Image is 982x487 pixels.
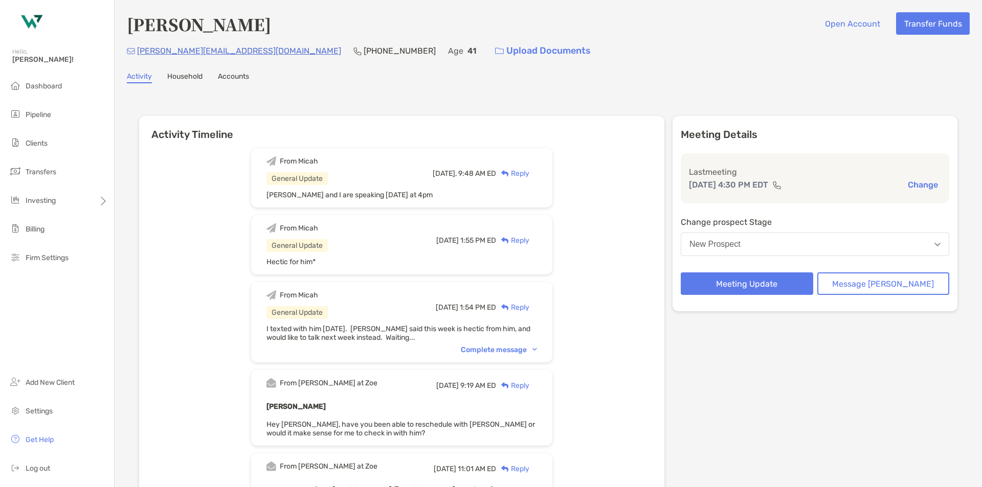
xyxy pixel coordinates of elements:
div: General Update [266,239,328,252]
button: Message [PERSON_NAME] [817,272,950,295]
button: Meeting Update [681,272,813,295]
b: [PERSON_NAME] [266,402,326,411]
span: Add New Client [26,378,75,387]
span: Log out [26,464,50,473]
span: Hey [PERSON_NAME], have you been able to reschedule with [PERSON_NAME] or would it make sense for... [266,420,535,437]
div: From Micah [280,291,318,299]
p: [PHONE_NUMBER] [364,44,436,57]
span: Firm Settings [26,253,69,262]
div: Reply [496,302,529,313]
h6: Activity Timeline [139,116,664,141]
div: From Micah [280,157,318,166]
div: General Update [266,172,328,185]
p: Meeting Details [681,128,949,141]
img: Event icon [266,378,276,388]
img: get-help icon [9,433,21,445]
a: Activity [127,72,152,83]
img: billing icon [9,222,21,235]
div: Reply [496,168,529,179]
span: Settings [26,407,53,415]
span: [DATE] [436,381,459,390]
p: Change prospect Stage [681,216,949,228]
span: [PERSON_NAME]! [12,55,108,64]
img: dashboard icon [9,79,21,91]
h4: [PERSON_NAME] [127,12,271,36]
img: clients icon [9,136,21,149]
img: Reply icon [501,466,509,472]
img: pipeline icon [9,108,21,120]
span: Pipeline [26,110,51,119]
a: Accounts [218,72,249,83]
span: [DATE] [434,465,456,473]
span: Clients [26,139,48,148]
div: From [PERSON_NAME] at Zoe [280,462,377,471]
div: From [PERSON_NAME] at Zoe [280,379,377,387]
a: Household [167,72,203,83]
div: Reply [496,235,529,246]
div: From Micah [280,224,318,233]
img: communication type [772,181,782,189]
span: Transfers [26,168,56,176]
span: Investing [26,196,56,205]
img: logout icon [9,461,21,474]
img: transfers icon [9,165,21,177]
img: Reply icon [501,382,509,389]
p: [PERSON_NAME][EMAIL_ADDRESS][DOMAIN_NAME] [137,44,341,57]
img: Reply icon [501,304,509,311]
span: [DATE], [433,169,457,178]
p: Age [448,44,463,57]
span: [DATE] [436,303,458,312]
span: Hectic for him* [266,258,316,266]
img: Reply icon [501,237,509,244]
img: firm-settings icon [9,251,21,263]
img: button icon [495,48,504,55]
div: Reply [496,380,529,391]
span: 11:01 AM ED [458,465,496,473]
button: New Prospect [681,233,949,256]
span: [PERSON_NAME] and I are speaking [DATE] at 4pm [266,191,433,199]
span: Billing [26,225,44,234]
span: Dashboard [26,82,62,90]
img: Event icon [266,290,276,300]
img: Event icon [266,156,276,166]
img: Zoe Logo [12,4,49,41]
img: Event icon [266,223,276,233]
span: 1:54 PM ED [460,303,496,312]
p: 41 [467,44,476,57]
div: Complete message [461,345,537,354]
div: New Prospect [689,240,741,249]
span: 9:19 AM ED [460,381,496,390]
div: General Update [266,306,328,319]
span: 9:48 AM ED [458,169,496,178]
button: Open Account [817,12,888,35]
img: Phone Icon [353,47,362,55]
img: Open dropdown arrow [934,243,941,246]
p: Last meeting [689,166,941,178]
img: investing icon [9,194,21,206]
span: I texted with him [DATE]. [PERSON_NAME] said this week is hectic from him, and would like to talk... [266,324,530,342]
button: Change [905,179,941,190]
a: Upload Documents [488,40,597,62]
img: Event icon [266,461,276,471]
img: Reply icon [501,170,509,177]
img: settings icon [9,404,21,416]
img: Email Icon [127,48,135,54]
img: add_new_client icon [9,376,21,388]
span: [DATE] [436,236,459,245]
img: Chevron icon [532,348,537,351]
button: Transfer Funds [896,12,970,35]
div: Reply [496,463,529,474]
span: 1:55 PM ED [460,236,496,245]
p: [DATE] 4:30 PM EDT [689,178,768,191]
span: Get Help [26,435,54,444]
